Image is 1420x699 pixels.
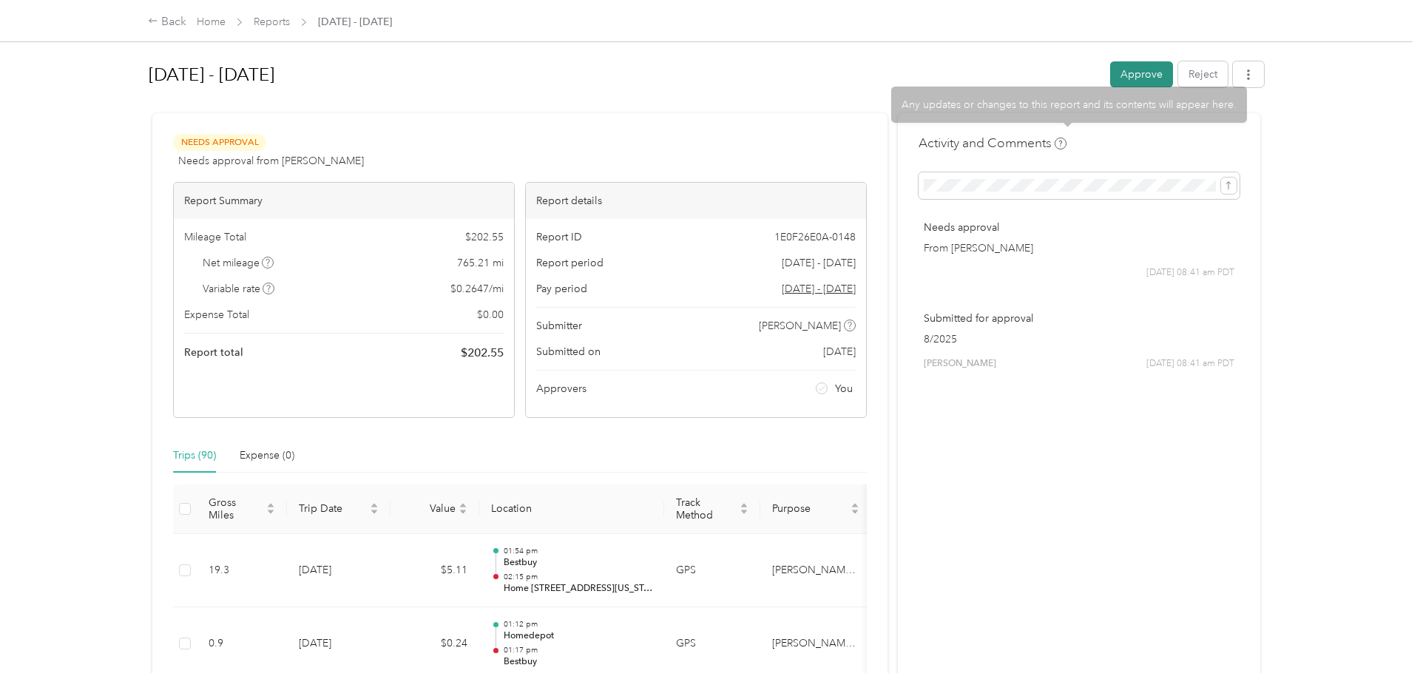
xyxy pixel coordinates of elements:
span: caret-down [740,507,748,516]
span: [DATE] [823,344,856,359]
span: [PERSON_NAME] [924,357,996,371]
div: Report Summary [174,183,514,219]
a: Reports [254,16,290,28]
span: [PERSON_NAME] [759,318,841,334]
th: Gross Miles [197,484,287,534]
p: From [PERSON_NAME] [924,240,1234,256]
span: $ 0.2647 / mi [450,281,504,297]
span: Value [402,502,456,515]
p: 01:54 pm [504,546,653,556]
span: caret-down [266,507,275,516]
span: Report ID [536,229,582,245]
a: Home [197,16,226,28]
p: 01:17 pm [504,645,653,655]
p: 8/2025 [924,331,1234,347]
p: 02:15 pm [504,572,653,582]
span: Submitted on [536,344,601,359]
span: Track Method [676,496,737,521]
th: Trip Date [287,484,390,534]
div: Any updates or changes to this report and its contents will appear here. [891,86,1247,122]
td: 19.3 [197,534,287,608]
span: 765.21 mi [457,255,504,271]
td: $0.24 [390,607,479,681]
span: caret-up [370,501,379,510]
p: Submitted for approval [924,311,1234,326]
button: Reject [1178,61,1228,87]
span: [DATE] 08:41 am PDT [1146,357,1234,371]
span: Needs approval from [PERSON_NAME] [178,153,364,169]
span: $ 202.55 [461,344,504,362]
p: Needs approval [924,220,1234,235]
td: [DATE] [287,534,390,608]
span: caret-up [266,501,275,510]
p: Homedepot [504,629,653,643]
h4: Activity and Comments [919,134,1066,152]
span: Pay period [536,281,587,297]
span: $ 202.55 [465,229,504,245]
td: GPS [664,534,760,608]
td: $5.11 [390,534,479,608]
td: 0.9 [197,607,287,681]
th: Purpose [760,484,871,534]
span: Variable rate [203,281,275,297]
span: Purpose [772,502,848,515]
span: Go to pay period [782,281,856,297]
span: caret-up [740,501,748,510]
span: caret-up [851,501,859,510]
span: Submitter [536,318,582,334]
p: Home [STREET_ADDRESS][US_STATE] [504,582,653,595]
span: $ 0.00 [477,307,504,323]
span: caret-down [851,507,859,516]
span: caret-up [459,501,467,510]
span: Gross Miles [209,496,263,521]
span: Expense Total [184,307,249,323]
span: caret-down [459,507,467,516]
iframe: Everlance-gr Chat Button Frame [1337,616,1420,699]
p: Bestbuy [504,655,653,669]
th: Value [390,484,479,534]
span: [DATE] 08:41 am PDT [1146,266,1234,280]
div: Expense (0) [240,448,294,464]
p: 01:12 pm [504,619,653,629]
span: Approvers [536,381,586,396]
th: Location [479,484,664,534]
button: Approve [1110,61,1173,87]
span: [DATE] - [DATE] [318,14,392,30]
span: Trip Date [299,502,367,515]
span: You [835,381,853,396]
span: [DATE] - [DATE] [782,255,856,271]
span: Report period [536,255,603,271]
span: Net mileage [203,255,274,271]
td: Acosta Whirlpool [760,534,871,608]
span: Mileage Total [184,229,246,245]
h1: Aug 1 - 31, 2025 [149,57,1100,92]
div: Back [148,13,186,31]
div: Report details [526,183,866,219]
p: Bestbuy [504,556,653,570]
span: Report total [184,345,243,360]
th: Track Method [664,484,760,534]
span: caret-down [370,507,379,516]
span: Needs Approval [173,134,266,151]
td: GPS [664,607,760,681]
span: 1E0F26E0A-0148 [774,229,856,245]
div: Trips (90) [173,448,216,464]
td: [DATE] [287,607,390,681]
td: Acosta Whirlpool [760,607,871,681]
